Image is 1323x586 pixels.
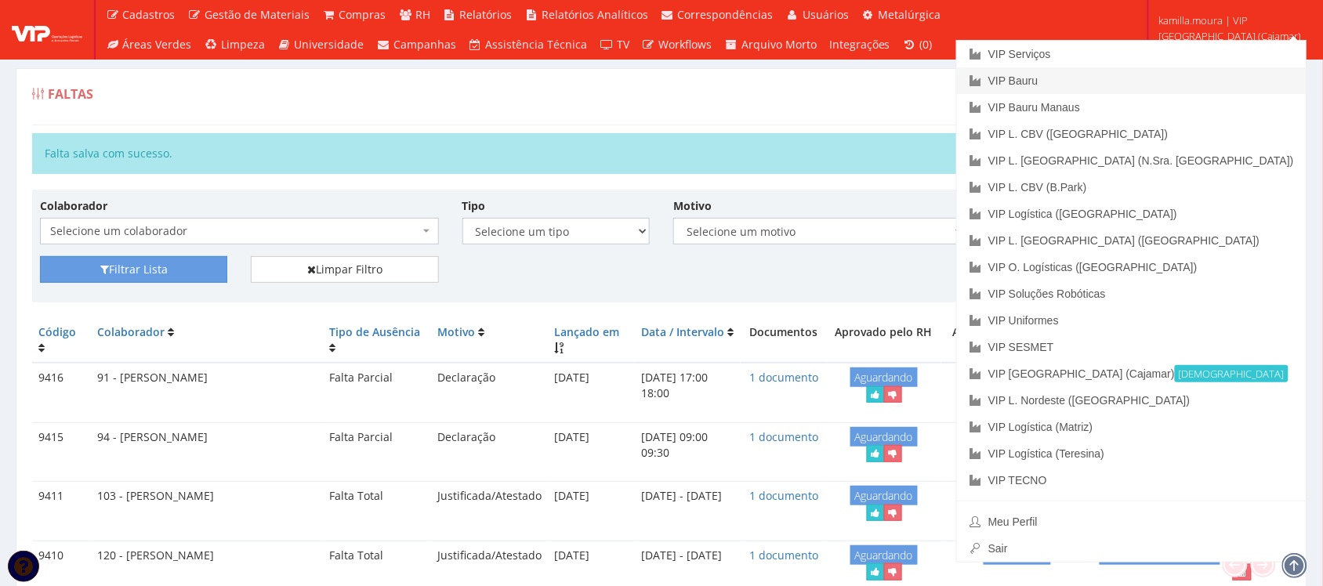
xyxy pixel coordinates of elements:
[823,30,897,60] a: Integrações
[957,440,1307,467] a: VIP Logística (Teresina)
[123,37,192,52] span: Áreas Verdes
[91,482,324,528] td: 103 - [PERSON_NAME]
[957,41,1307,67] a: VIP Serviços
[393,37,456,52] span: Campanhas
[251,256,438,283] a: Limpar Filtro
[941,318,1093,363] th: Aprovado pela Diretoria RH
[431,363,548,410] td: Declaração
[636,30,719,60] a: Workflows
[548,363,635,410] td: [DATE]
[957,508,1307,535] a: Meu Perfil
[957,387,1307,414] a: VIP L. Nordeste ([GEOGRAPHIC_DATA])
[295,37,364,52] span: Universidade
[415,7,430,22] span: RH
[91,422,324,468] td: 94 - [PERSON_NAME]
[635,422,741,468] td: [DATE] 09:00 09:30
[719,30,824,60] a: Arquivo Morto
[329,324,420,339] a: Tipo de Ausência
[548,482,635,528] td: [DATE]
[32,363,91,410] td: 9416
[673,198,712,214] label: Motivo
[749,488,818,503] a: 1 documento
[40,218,439,244] span: Selecione um colaborador
[957,174,1307,201] a: VIP L. CBV (B.Park)
[879,7,941,22] span: Metalúrgica
[323,422,431,468] td: Falta Parcial
[957,307,1307,334] a: VIP Uniformes
[957,280,1307,307] a: VIP Soluções Robóticas
[635,482,741,528] td: [DATE] - [DATE]
[957,414,1307,440] a: VIP Logística (Matriz)
[741,318,827,363] th: Documentos
[850,367,918,387] span: Aguardando
[32,422,91,468] td: 9415
[957,535,1307,562] a: Sair
[920,37,933,52] span: (0)
[957,201,1307,227] a: VIP Logística ([GEOGRAPHIC_DATA])
[749,429,818,444] a: 1 documento
[123,7,176,22] span: Cadastros
[97,324,165,339] a: Colaborador
[850,486,918,505] span: Aguardando
[12,18,82,42] img: logo
[91,363,324,410] td: 91 - [PERSON_NAME]
[271,30,371,60] a: Universidade
[1158,13,1303,44] span: kamilla.moura | VIP [GEOGRAPHIC_DATA] (Cajamar)
[803,7,849,22] span: Usuários
[40,198,107,214] label: Colaborador
[957,334,1307,360] a: VIP SESMET
[850,545,918,565] span: Aguardando
[957,147,1307,174] a: VIP L. [GEOGRAPHIC_DATA] (N.Sra. [GEOGRAPHIC_DATA])
[198,30,272,60] a: Limpeza
[431,482,548,528] td: Justificada/Atestado
[460,7,513,22] span: Relatórios
[38,324,76,339] a: Código
[1175,365,1289,382] small: [DEMOGRAPHIC_DATA]
[437,324,475,339] a: Motivo
[957,67,1307,94] a: VIP Bauru
[462,198,486,214] label: Tipo
[850,427,918,447] span: Aguardando
[100,30,198,60] a: Áreas Verdes
[323,363,431,410] td: Falta Parcial
[957,227,1307,254] a: VIP L. [GEOGRAPHIC_DATA] ([GEOGRAPHIC_DATA])
[554,324,619,339] a: Lançado em
[641,324,724,339] a: Data / Intervalo
[542,7,648,22] span: Relatórios Analíticos
[678,7,774,22] span: Correspondências
[32,133,1291,174] div: Falta salva com sucesso.
[48,85,93,103] span: Faltas
[323,482,431,528] td: Falta Total
[957,360,1307,387] a: VIP [GEOGRAPHIC_DATA] (Cajamar)[DEMOGRAPHIC_DATA]
[659,37,712,52] span: Workflows
[221,37,265,52] span: Limpeza
[635,363,741,410] td: [DATE] 17:00 18:00
[486,37,588,52] span: Assistência Técnica
[32,482,91,528] td: 9411
[957,94,1307,121] a: VIP Bauru Manaus
[594,30,636,60] a: TV
[741,37,817,52] span: Arquivo Morto
[957,467,1307,494] a: VIP TECNO
[617,37,629,52] span: TV
[371,30,463,60] a: Campanhas
[897,30,939,60] a: (0)
[205,7,310,22] span: Gestão de Materiais
[462,30,594,60] a: Assistência Técnica
[40,256,227,283] button: Filtrar Lista
[749,548,818,562] a: 1 documento
[431,422,548,468] td: Declaração
[957,121,1307,147] a: VIP L. CBV ([GEOGRAPHIC_DATA])
[548,422,635,468] td: [DATE]
[829,37,890,52] span: Integrações
[827,318,941,363] th: Aprovado pelo RH
[957,254,1307,280] a: VIP O. Logísticas ([GEOGRAPHIC_DATA])
[749,370,818,385] a: 1 documento
[50,223,419,239] span: Selecione um colaborador
[339,7,386,22] span: Compras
